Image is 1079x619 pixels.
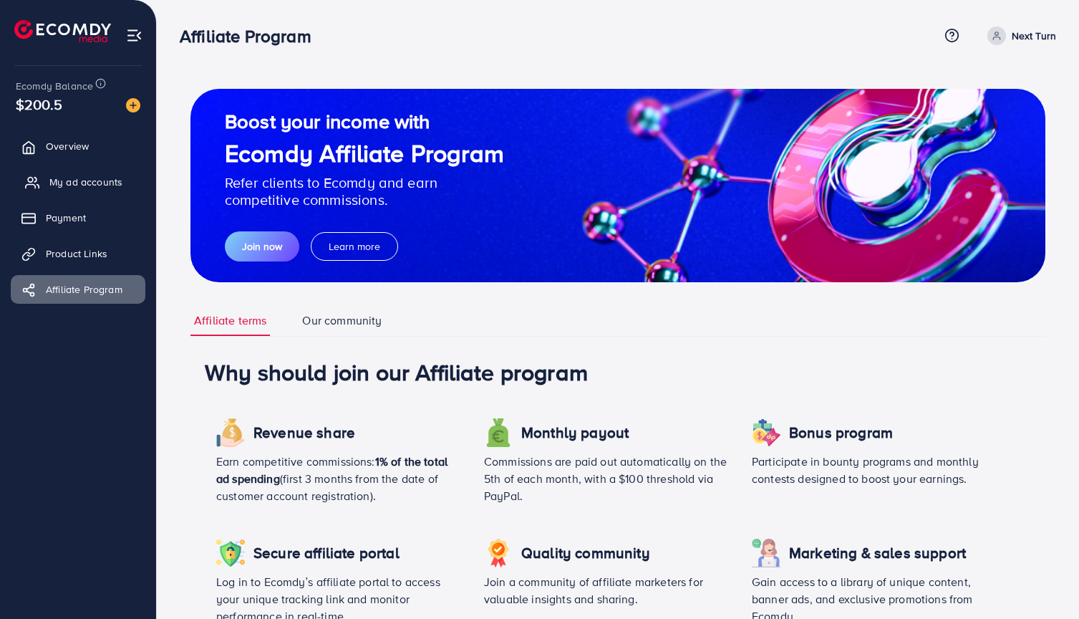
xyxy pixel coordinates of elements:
img: icon revenue share [752,418,780,447]
p: Next Turn [1012,27,1056,44]
p: Refer clients to Ecomdy and earn [225,174,504,191]
span: Join now [242,239,282,254]
a: Affiliate terms [190,305,270,336]
a: Payment [11,203,145,232]
span: 1% of the total ad spending [216,454,447,486]
p: Participate in bounty programs and monthly contests designed to boost your earnings. [752,453,997,487]
h3: Affiliate Program [180,26,323,47]
img: image [126,98,140,112]
a: Our community [299,305,385,336]
span: My ad accounts [49,175,122,189]
button: Join now [225,231,299,261]
h1: Why should join our Affiliate program [205,358,1031,385]
span: Ecomdy Balance [16,79,93,93]
img: icon revenue share [216,539,245,567]
a: My ad accounts [11,168,145,196]
h4: Monthly payout [521,424,629,442]
img: icon revenue share [484,539,513,567]
h4: Marketing & sales support [789,544,966,562]
iframe: Chat [1018,555,1068,608]
h2: Boost your income with [225,110,504,133]
h4: Bonus program [789,424,893,442]
span: Payment [46,211,86,225]
h4: Quality community [521,544,650,562]
a: Next Turn [982,27,1056,45]
p: Commissions are paid out automatically on the 5th of each month, with a $100 threshold via PayPal. [484,453,729,504]
span: Product Links [46,246,107,261]
img: menu [126,27,142,44]
a: Overview [11,132,145,160]
span: Overview [46,139,89,153]
img: icon revenue share [216,418,245,447]
p: Earn competitive commissions: (first 3 months from the date of customer account registration). [216,453,461,504]
a: Product Links [11,239,145,268]
h4: Secure affiliate portal [253,544,400,562]
a: Affiliate Program [11,275,145,304]
p: Join a community of affiliate marketers for valuable insights and sharing. [484,573,729,608]
img: guide [190,89,1045,282]
img: icon revenue share [752,539,780,567]
h1: Ecomdy Affiliate Program [225,139,504,168]
span: Affiliate Program [46,282,122,297]
img: logo [14,20,111,42]
button: Learn more [311,232,398,261]
img: icon revenue share [484,418,513,447]
p: competitive commissions. [225,191,504,208]
span: $200.5 [16,94,62,115]
h4: Revenue share [253,424,355,442]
